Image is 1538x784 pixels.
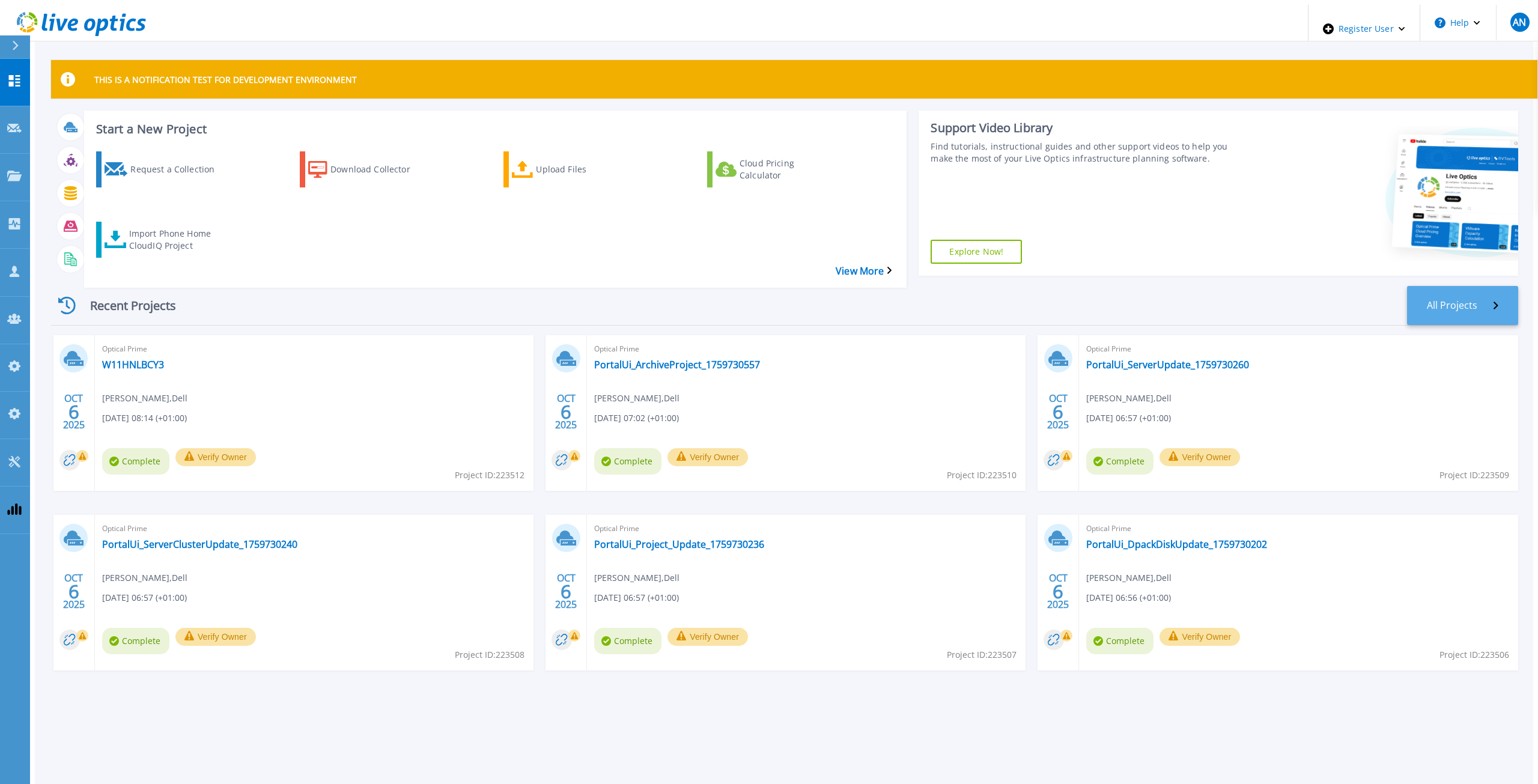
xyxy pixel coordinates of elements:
div: Recent Projects [51,291,195,320]
span: [DATE] 06:57 (+01:00) [102,591,187,604]
a: PortalUi_DpackDiskUpdate_1759730202 [1086,538,1267,550]
button: Verify Owner [1160,448,1240,466]
span: Complete [102,448,169,475]
div: Download Collector [330,154,427,184]
a: PortalUi_ArchiveProject_1759730557 [594,359,760,371]
div: Upload Files [536,154,632,184]
a: W11HNLBCY3 [102,359,164,371]
div: OCT 2025 [62,570,85,613]
span: 6 [561,586,571,597]
span: [PERSON_NAME] , Dell [102,571,187,585]
span: Project ID: 223506 [1439,648,1509,661]
span: Optical Prime [1086,522,1510,535]
button: Verify Owner [667,448,748,466]
span: [DATE] 07:02 (+01:00) [594,412,679,425]
span: Complete [102,628,169,654]
span: 6 [68,407,79,417]
div: Cloud Pricing Calculator [740,154,836,184]
p: THIS IS A NOTIFICATION TEST FOR DEVELOPMENT ENVIRONMENT [94,74,357,85]
div: Import Phone Home CloudIQ Project [129,225,225,255]
span: 6 [1053,586,1063,597]
span: 6 [68,586,79,597]
a: PortalUi_ServerClusterUpdate_1759730240 [102,538,297,550]
button: Verify Owner [175,628,256,646]
a: Upload Files [503,151,649,187]
span: Project ID: 223508 [455,648,524,661]
a: All Projects [1407,286,1518,325]
span: Optical Prime [102,522,526,535]
span: Project ID: 223512 [455,469,524,482]
span: Complete [1086,628,1153,654]
span: 6 [1053,407,1063,417]
a: Cloud Pricing Calculator [707,151,853,187]
div: Support Video Library [931,120,1241,136]
span: [PERSON_NAME] , Dell [594,571,679,585]
button: Verify Owner [1160,628,1240,646]
span: Complete [594,448,661,475]
div: OCT 2025 [62,390,85,434]
div: OCT 2025 [1047,570,1069,613]
div: OCT 2025 [555,570,577,613]
span: Complete [1086,448,1153,475]
a: Download Collector [300,151,445,187]
span: Project ID: 223510 [947,469,1017,482]
span: [PERSON_NAME] , Dell [1086,392,1172,405]
button: Verify Owner [667,628,748,646]
span: Optical Prime [594,522,1018,535]
div: OCT 2025 [1047,390,1069,434]
span: Project ID: 223507 [947,648,1017,661]
div: Find tutorials, instructional guides and other support videos to help you make the most of your L... [931,141,1241,165]
span: Optical Prime [1086,342,1510,356]
div: OCT 2025 [555,390,577,434]
div: Request a Collection [130,154,226,184]
span: [PERSON_NAME] , Dell [102,392,187,405]
span: 6 [561,407,571,417]
a: Request a Collection [96,151,242,187]
span: [DATE] 06:56 (+01:00) [1086,591,1171,604]
span: Project ID: 223509 [1439,469,1509,482]
a: View More [836,266,892,277]
a: PortalUi_ServerUpdate_1759730260 [1086,359,1249,371]
a: Explore Now! [931,240,1022,264]
h3: Start a New Project [96,123,892,136]
span: [PERSON_NAME] , Dell [1086,571,1172,585]
span: Optical Prime [102,342,526,356]
button: Help [1420,5,1495,41]
span: [DATE] 08:14 (+01:00) [102,412,187,425]
button: Verify Owner [175,448,256,466]
span: Complete [594,628,661,654]
span: AN [1513,17,1526,27]
div: Register User [1309,5,1420,53]
span: Optical Prime [594,342,1018,356]
a: PortalUi_Project_Update_1759730236 [594,538,764,550]
span: [DATE] 06:57 (+01:00) [1086,412,1171,425]
span: [PERSON_NAME] , Dell [594,392,679,405]
span: [DATE] 06:57 (+01:00) [594,591,679,604]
